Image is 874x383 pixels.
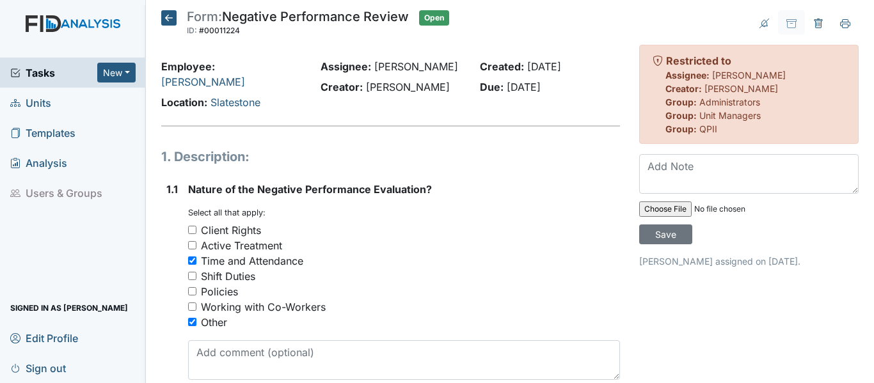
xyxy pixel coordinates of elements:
span: QPII [699,123,717,134]
strong: Group: [665,110,697,121]
span: Units [10,93,51,113]
span: Nature of the Negative Performance Evaluation? [188,183,432,196]
input: Save [639,224,692,244]
span: Form: [187,9,222,24]
span: Signed in as [PERSON_NAME] [10,298,128,318]
span: [PERSON_NAME] [704,83,778,94]
span: [PERSON_NAME] [712,70,786,81]
span: Analysis [10,153,67,173]
h1: 1. Description: [161,147,620,166]
div: Negative Performance Review [187,10,409,38]
span: [DATE] [507,81,541,93]
input: Other [188,318,196,326]
input: Policies [188,287,196,295]
div: Time and Attendance [201,253,303,269]
div: Working with Co-Workers [201,299,326,315]
strong: Assignee: [665,70,710,81]
span: Edit Profile [10,328,78,348]
a: Tasks [10,65,97,81]
p: [PERSON_NAME] assigned on [DATE]. [639,254,859,268]
span: Administrators [699,97,760,107]
strong: Creator: [665,83,702,94]
div: Active Treatment [201,238,282,253]
strong: Restricted to [666,54,731,67]
span: Sign out [10,358,66,378]
div: Other [201,315,227,330]
a: Slatestone [211,96,260,109]
a: [PERSON_NAME] [161,75,245,88]
strong: Employee: [161,60,215,73]
span: Open [419,10,449,26]
input: Shift Duties [188,272,196,280]
strong: Location: [161,96,207,109]
span: ID: [187,26,197,35]
strong: Due: [480,81,504,93]
input: Time and Attendance [188,256,196,265]
strong: Group: [665,123,697,134]
span: [PERSON_NAME] [374,60,458,73]
input: Working with Co-Workers [188,302,196,311]
span: #00011224 [199,26,240,35]
input: Client Rights [188,226,196,234]
span: [DATE] [527,60,561,73]
strong: Assignee: [321,60,371,73]
strong: Creator: [321,81,363,93]
span: Unit Managers [699,110,761,121]
span: Templates [10,123,75,143]
strong: Created: [480,60,524,73]
div: Client Rights [201,223,261,238]
span: [PERSON_NAME] [366,81,450,93]
label: 1.1 [166,182,178,197]
strong: Group: [665,97,697,107]
div: Policies [201,284,238,299]
button: New [97,63,136,82]
small: Select all that apply: [188,208,266,217]
div: Shift Duties [201,269,255,284]
input: Active Treatment [188,241,196,249]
